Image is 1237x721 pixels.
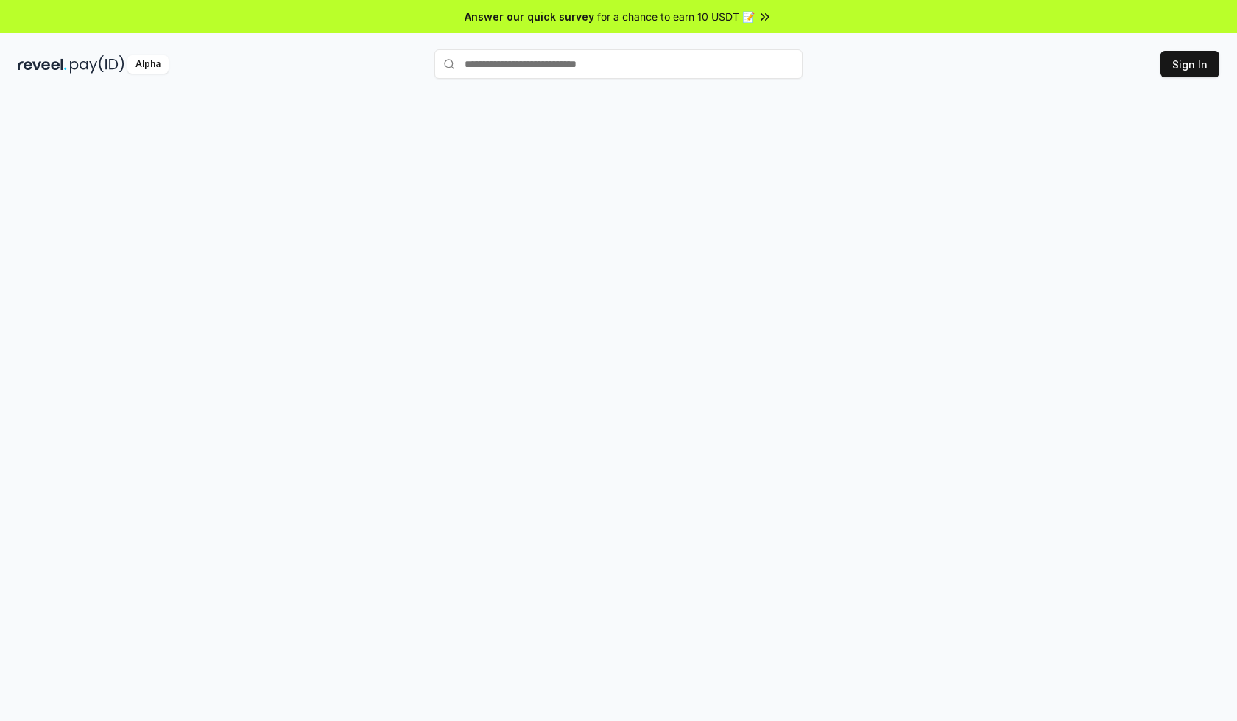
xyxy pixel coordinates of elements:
[597,9,755,24] span: for a chance to earn 10 USDT 📝
[1160,51,1219,77] button: Sign In
[70,55,124,74] img: pay_id
[465,9,594,24] span: Answer our quick survey
[127,55,169,74] div: Alpha
[18,55,67,74] img: reveel_dark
